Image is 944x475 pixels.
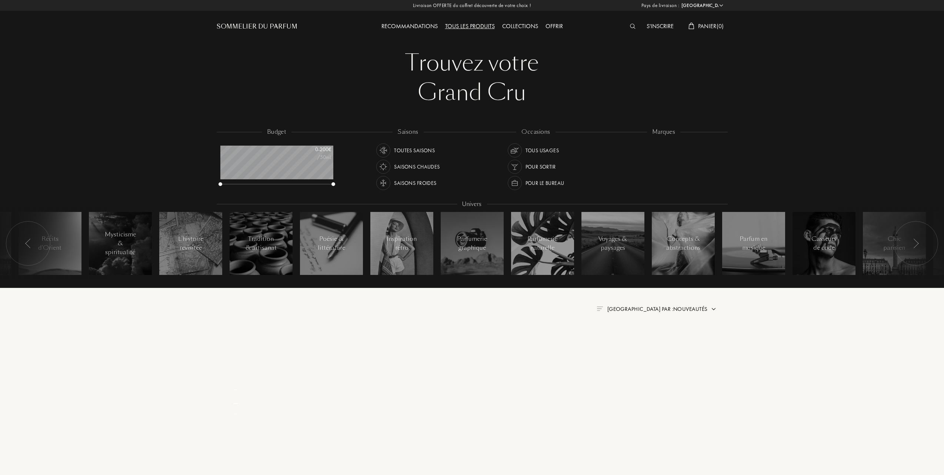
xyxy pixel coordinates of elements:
[666,235,700,252] div: Concepts & abstractions
[498,22,542,30] a: Collections
[220,383,252,391] div: _
[607,305,708,313] span: [GEOGRAPHIC_DATA] par : Nouveautés
[510,178,520,188] img: usage_occasion_work_white.svg
[808,235,840,252] div: Casseurs de code
[25,239,31,248] img: arr_left.svg
[394,160,440,174] div: Saisons chaudes
[526,176,564,190] div: Pour le bureau
[222,48,722,78] div: Trouvez votre
[222,78,722,107] div: Grand Cru
[441,22,498,30] a: Tous les produits
[378,22,441,30] a: Recommandations
[378,178,388,188] img: usage_season_cold_white.svg
[457,200,487,209] div: Univers
[527,235,558,252] div: Parfumerie naturelle
[456,235,488,252] div: Parfumerie graphique
[647,128,680,136] div: marques
[378,22,441,31] div: Recommandations
[711,306,717,312] img: arrow.png
[597,306,603,311] img: filter_by.png
[643,22,677,31] div: S'inscrire
[104,230,136,257] div: Mysticisme & spiritualité
[394,143,435,157] div: Toutes saisons
[641,2,680,9] span: Pays de livraison :
[221,442,250,472] img: pf_empty.png
[221,335,250,364] img: pf_empty.png
[386,235,417,252] div: Inspiration rétro
[394,176,436,190] div: Saisons froides
[294,153,331,161] div: /50mL
[516,128,555,136] div: occasions
[510,145,520,156] img: usage_occasion_all_white.svg
[393,128,423,136] div: saisons
[245,235,277,252] div: Tradition & artisanat
[220,408,252,416] div: _
[498,22,542,31] div: Collections
[643,22,677,30] a: S'inscrire
[913,239,919,248] img: arr_left.svg
[542,22,567,30] a: Offrir
[378,162,388,172] img: usage_season_hot_white.svg
[220,392,252,407] div: _
[262,128,292,136] div: budget
[738,235,769,252] div: Parfum en musique
[441,22,498,31] div: Tous les produits
[698,22,724,30] span: Panier ( 0 )
[630,24,636,29] img: search_icn_white.svg
[217,22,297,31] a: Sommelier du Parfum
[294,146,331,153] div: 0 - 200 €
[378,145,388,156] img: usage_season_average_white.svg
[510,162,520,172] img: usage_occasion_party_white.svg
[542,22,567,31] div: Offrir
[597,235,628,252] div: Voyages & paysages
[526,160,556,174] div: Pour sortir
[718,3,724,8] img: arrow_w.png
[688,23,694,29] img: cart_white.svg
[316,235,347,252] div: Poésie & littérature
[175,235,206,252] div: L'histoire revisitée
[526,143,559,157] div: Tous usages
